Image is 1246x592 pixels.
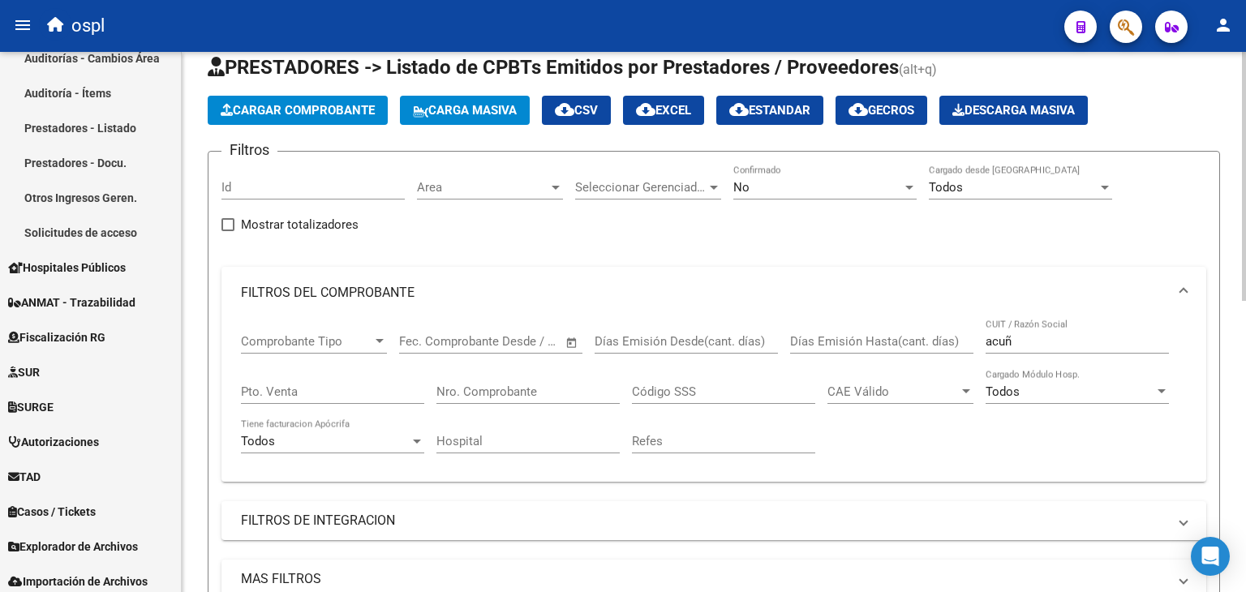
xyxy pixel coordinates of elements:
[939,96,1088,125] button: Descarga Masiva
[929,180,963,195] span: Todos
[555,103,598,118] span: CSV
[400,96,530,125] button: Carga Masiva
[986,384,1020,399] span: Todos
[208,96,388,125] button: Cargar Comprobante
[542,96,611,125] button: CSV
[399,334,465,349] input: Fecha inicio
[71,8,105,44] span: ospl
[1214,15,1233,35] mat-icon: person
[413,103,517,118] span: Carga Masiva
[241,215,359,234] span: Mostrar totalizadores
[221,267,1206,319] mat-expansion-panel-header: FILTROS DEL COMPROBANTE
[836,96,927,125] button: Gecros
[8,503,96,521] span: Casos / Tickets
[241,434,275,448] span: Todos
[849,103,914,118] span: Gecros
[8,259,126,277] span: Hospitales Públicos
[241,512,1167,530] mat-panel-title: FILTROS DE INTEGRACION
[8,398,54,416] span: SURGE
[8,573,148,590] span: Importación de Archivos
[849,100,868,119] mat-icon: cloud_download
[221,103,375,118] span: Cargar Comprobante
[952,103,1075,118] span: Descarga Masiva
[716,96,823,125] button: Estandar
[8,294,135,311] span: ANMAT - Trazabilidad
[827,384,959,399] span: CAE Válido
[479,334,558,349] input: Fecha fin
[221,319,1206,482] div: FILTROS DEL COMPROBANTE
[563,333,582,352] button: Open calendar
[636,103,691,118] span: EXCEL
[636,100,655,119] mat-icon: cloud_download
[1191,537,1230,576] div: Open Intercom Messenger
[899,62,937,77] span: (alt+q)
[241,284,1167,302] mat-panel-title: FILTROS DEL COMPROBANTE
[8,328,105,346] span: Fiscalización RG
[555,100,574,119] mat-icon: cloud_download
[221,501,1206,540] mat-expansion-panel-header: FILTROS DE INTEGRACION
[221,139,277,161] h3: Filtros
[417,180,548,195] span: Area
[623,96,704,125] button: EXCEL
[8,363,40,381] span: SUR
[13,15,32,35] mat-icon: menu
[8,538,138,556] span: Explorador de Archivos
[241,570,1167,588] mat-panel-title: MAS FILTROS
[241,334,372,349] span: Comprobante Tipo
[939,96,1088,125] app-download-masive: Descarga masiva de comprobantes (adjuntos)
[8,433,99,451] span: Autorizaciones
[8,468,41,486] span: TAD
[208,56,899,79] span: PRESTADORES -> Listado de CPBTs Emitidos por Prestadores / Proveedores
[729,100,749,119] mat-icon: cloud_download
[733,180,750,195] span: No
[575,180,707,195] span: Seleccionar Gerenciador
[729,103,810,118] span: Estandar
